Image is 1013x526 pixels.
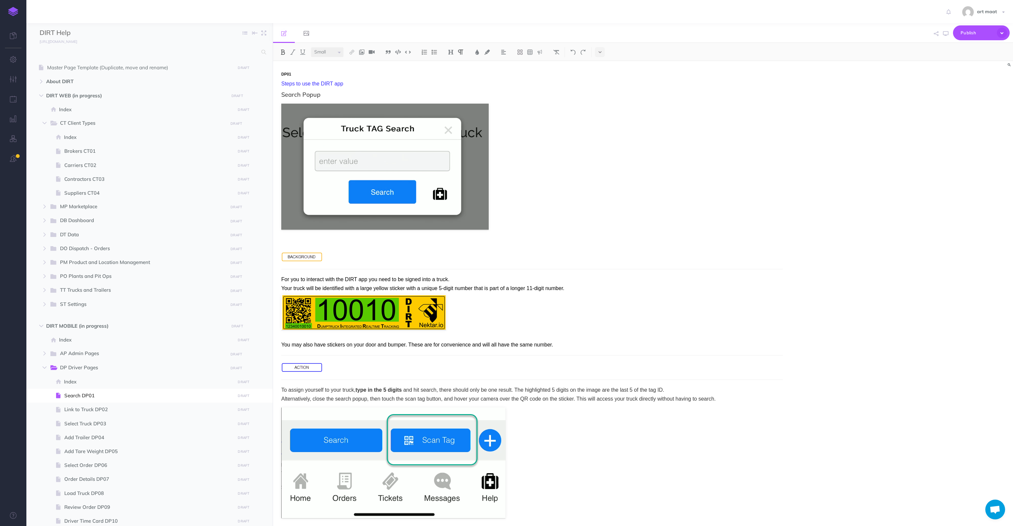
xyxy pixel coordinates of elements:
img: Create table button [527,49,533,55]
small: DRAFT [230,366,242,370]
span: Master Page Template (Duplicate, move and rename) [47,64,233,72]
img: Add image button [359,49,365,55]
button: DRAFT [228,364,245,372]
small: DRAFT [230,261,242,265]
p: Your truck will be identified with a large yellow sticker with a unique 5-digit number that is pa... [281,285,783,291]
span: Review Order DP09 [64,503,233,511]
img: Headings dropdown button [448,49,454,55]
span: DB Dashboard [60,216,223,225]
button: DRAFT [235,406,252,413]
span: Index [59,106,233,114]
input: Search [40,46,258,58]
button: DRAFT [235,392,252,400]
small: DRAFT [238,177,249,181]
button: DRAFT [229,92,245,100]
img: Text color button [474,49,480,55]
button: DRAFT [228,203,245,211]
small: DRAFT [238,163,249,168]
a: Steps to use the DIRT app [281,81,343,86]
span: AP Admin Pages [60,349,223,358]
p: For you to interact with the DIRT app you need to be signed into a truck. [281,277,783,282]
button: DRAFT [228,217,245,225]
span: and hit search, there should only be one result. The highlighted 5 digits on the image are the la... [403,387,664,393]
img: Link button [349,49,355,55]
span: Select Truck DP03 [64,420,233,428]
img: EREuJew9HtredW6wYyKn.png [281,104,489,230]
img: Code block button [395,49,401,54]
img: Blockquote button [385,49,391,55]
small: DRAFT [230,205,242,209]
span: DO Dispatch - Orders [60,245,223,253]
button: DRAFT [228,350,245,358]
div: Open chat [985,500,1005,519]
small: DRAFT [230,352,242,356]
button: Publish [953,25,1010,40]
span: To assign yourself to your truck, [281,387,355,393]
small: DRAFT [231,324,243,328]
span: PM Product and Location Management [60,258,223,267]
button: DRAFT [228,301,245,309]
span: Contractors CT03 [64,175,233,183]
span: Load Truck DP08 [64,489,233,497]
small: DRAFT [238,491,249,496]
small: DRAFT [238,408,249,412]
span: TT Trucks and Trailers [60,286,223,295]
span: Publish [961,28,994,38]
img: Undo [570,49,576,55]
span: Select Order DP06 [64,461,233,469]
button: DRAFT [235,490,252,497]
span: DIRT WEB (in progress) [46,92,225,100]
button: DRAFT [228,245,245,253]
button: DRAFT [235,106,252,114]
span: Add Tare Weight DP05 [64,447,233,455]
span: Link to Truck DP02 [64,406,233,413]
button: DRAFT [235,134,252,141]
span: type in the 5 digits [355,387,402,393]
small: DRAFT [230,219,242,223]
small: DRAFT [238,436,249,440]
span: Brokers CT01 [64,147,233,155]
button: DRAFT [235,504,252,511]
small: DRAFT [230,275,242,279]
img: Alignment dropdown menu button [501,49,506,55]
small: DRAFT [238,477,249,482]
button: DRAFT [235,64,252,72]
button: DRAFT [228,287,245,295]
small: DRAFT [230,289,242,293]
a: [URL][DOMAIN_NAME] [26,38,84,45]
small: DRAFT [238,338,249,342]
small: DRAFT [238,519,249,523]
span: MP Marketplace [60,203,223,211]
img: dba3bd9ff28af6bcf6f79140cf744780.jpg [962,6,974,18]
span: DP01 [281,72,291,77]
input: Documentation Name [40,28,117,38]
span: Order Details DP07 [64,475,233,483]
img: Italic button [290,49,296,55]
img: Redo [580,49,586,55]
small: DRAFT [238,394,249,398]
small: DRAFT [238,449,249,454]
button: DRAFT [235,517,252,525]
img: Bold button [280,49,286,55]
small: DRAFT [230,233,242,237]
img: Callout dropdown menu button [537,49,543,55]
img: 9rCqgQQNaakg5LgtippV.png [281,295,446,330]
span: Carriers CT02 [64,161,233,169]
span: Index [64,133,233,141]
small: DRAFT [238,380,249,384]
button: DRAFT [235,378,252,386]
small: DRAFT [238,463,249,468]
img: Add video button [369,49,375,55]
small: DRAFT [238,108,249,112]
button: DRAFT [235,336,252,344]
span: Index [59,336,233,344]
button: DRAFT [235,420,252,428]
span: Search DP01 [64,392,233,400]
button: DRAFT [235,189,252,197]
p: You may also have stickers on your door and bumper. These are for convenience and will all have t... [281,342,783,348]
button: DRAFT [229,322,245,330]
small: DRAFT [238,149,249,153]
button: DRAFT [235,448,252,455]
img: Clear styles button [553,49,559,55]
small: DRAFT [238,66,249,70]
